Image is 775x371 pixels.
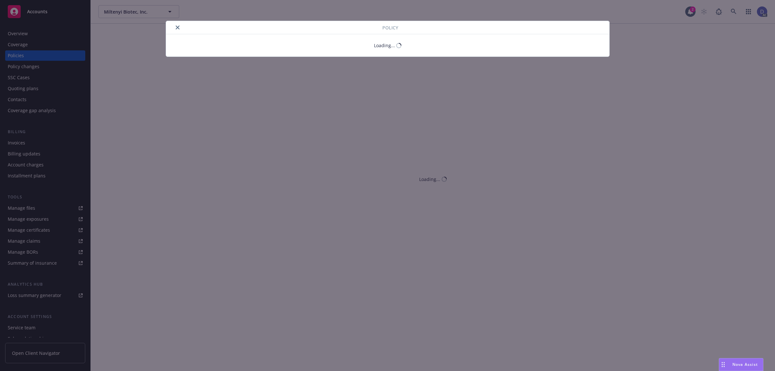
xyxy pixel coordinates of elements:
[374,42,395,49] div: Loading...
[719,358,763,371] button: Nova Assist
[382,24,398,31] span: Policy
[732,362,758,367] span: Nova Assist
[174,24,181,31] button: close
[719,358,727,371] div: Drag to move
